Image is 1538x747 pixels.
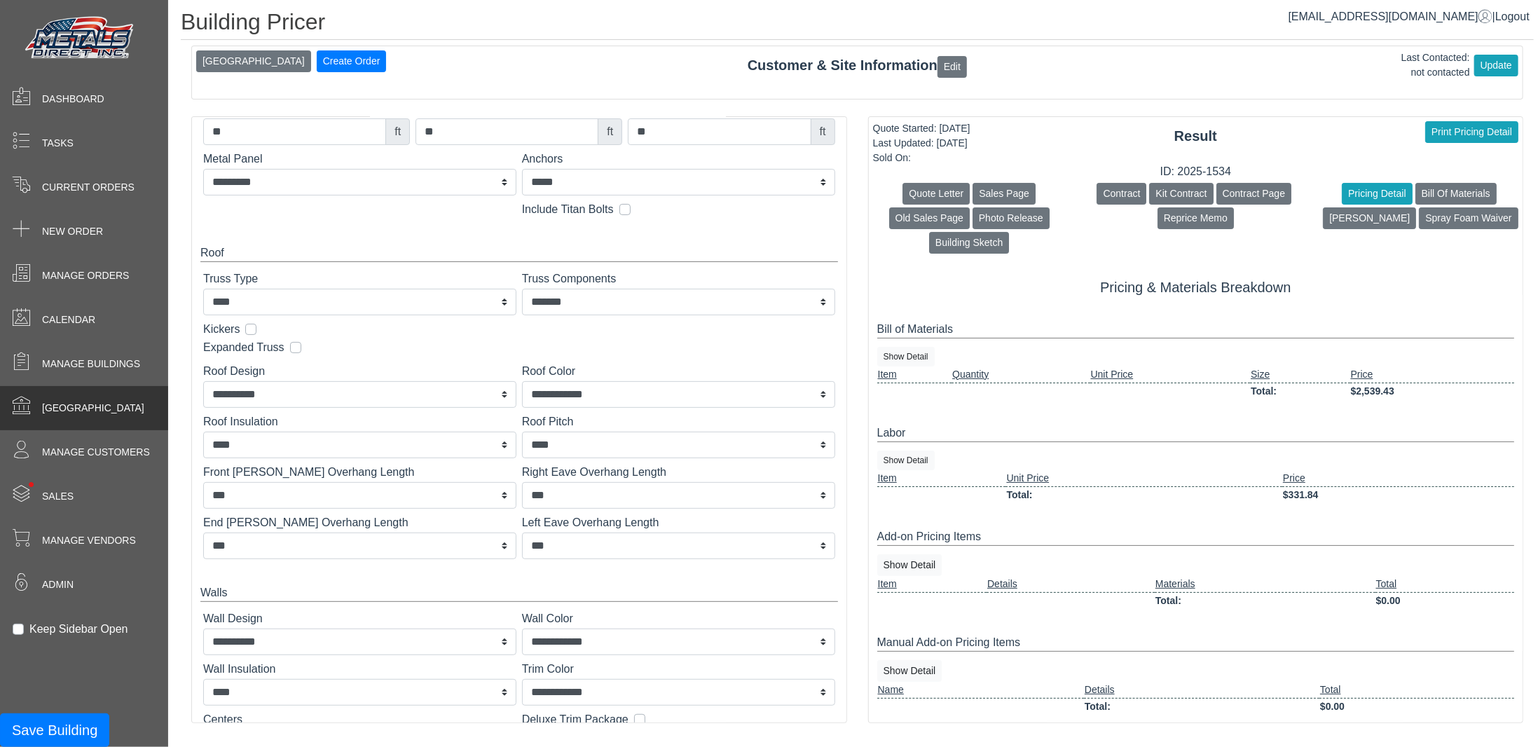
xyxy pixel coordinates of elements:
td: $0.00 [1375,592,1514,609]
label: Deluxe Trim Package [522,711,629,728]
button: Show Detail [877,451,935,470]
label: Roof Design [203,363,516,380]
label: Front [PERSON_NAME] Overhang Length [203,464,516,481]
div: ft [811,118,835,145]
label: Wall Insulation [203,661,516,678]
td: Total: [1084,698,1319,715]
span: Calendar [42,313,95,327]
td: Quantity [952,366,1090,383]
td: Unit Price [1090,366,1251,383]
button: Photo Release [973,207,1050,229]
span: Manage Vendors [42,533,136,548]
label: Keep Sidebar Open [29,621,128,638]
div: Last Updated: [DATE] [873,136,970,151]
label: Left Eave Overhang Length [522,514,835,531]
td: Total: [1005,486,1282,503]
button: Bill Of Materials [1415,183,1497,205]
span: Manage Buildings [42,357,140,371]
div: Walls [200,584,838,602]
div: Bill of Materials [877,321,1515,338]
td: Materials [1155,576,1375,593]
label: Right Eave Overhang Length [522,464,835,481]
button: Spray Foam Waiver [1419,207,1518,229]
span: • [13,462,49,507]
label: Roof Pitch [522,413,835,430]
button: Create Order [317,50,387,72]
td: Details [987,576,1155,593]
span: Manage Orders [42,268,129,283]
button: [GEOGRAPHIC_DATA] [196,50,311,72]
label: Metal Panel [203,151,516,167]
span: New Order [42,224,103,239]
label: Truss Type [203,270,516,287]
div: Add-on Pricing Items [877,528,1515,546]
button: Contract Page [1216,183,1292,205]
h1: Building Pricer [181,8,1534,40]
div: Manual Add-on Pricing Items [877,634,1515,652]
button: Kit Contract [1149,183,1213,205]
h5: Pricing & Materials Breakdown [877,279,1515,296]
label: Centers [203,711,516,728]
button: Sales Page [973,183,1036,205]
span: Manage Customers [42,445,150,460]
td: $2,539.43 [1350,383,1514,399]
div: Result [869,125,1523,146]
td: Price [1350,366,1514,383]
td: Item [877,576,987,593]
span: [GEOGRAPHIC_DATA] [42,401,144,416]
span: Logout [1495,11,1530,22]
td: Name [877,682,1084,699]
td: Item [877,470,1006,487]
td: $0.00 [1319,698,1514,715]
button: Update [1474,55,1518,76]
button: Reprice Memo [1158,207,1234,229]
button: Building Sketch [929,232,1010,254]
div: Quote Started: [DATE] [873,121,970,136]
td: $331.84 [1282,486,1514,503]
td: Total [1319,682,1514,699]
div: Roof [200,245,838,262]
div: Customer & Site Information [192,55,1523,77]
img: Metals Direct Inc Logo [21,13,140,64]
label: Kickers [203,321,240,338]
td: Item [877,366,952,383]
button: Print Pricing Detail [1425,121,1518,143]
label: Wall Color [522,610,835,627]
button: [PERSON_NAME] [1323,207,1416,229]
label: Roof Insulation [203,413,516,430]
label: Trim Color [522,661,835,678]
span: Tasks [42,136,74,151]
button: Edit [938,56,967,78]
td: Total [1375,576,1514,593]
div: ft [385,118,410,145]
button: Show Detail [877,660,942,682]
span: Admin [42,577,74,592]
button: Show Detail [877,347,935,366]
span: Sales [42,489,74,504]
div: Sold On: [873,151,970,165]
div: | [1289,8,1530,25]
button: Show Detail [877,554,942,576]
td: Size [1250,366,1350,383]
a: [EMAIL_ADDRESS][DOMAIN_NAME] [1289,11,1492,22]
td: Total: [1250,383,1350,399]
label: Expanded Truss [203,339,284,356]
div: ID: 2025-1534 [869,163,1523,180]
label: End [PERSON_NAME] Overhang Length [203,514,516,531]
label: Roof Color [522,363,835,380]
span: Current Orders [42,180,135,195]
div: Labor [877,425,1515,442]
button: Pricing Detail [1342,183,1412,205]
button: Old Sales Page [889,207,970,229]
label: Include Titan Bolts [522,201,614,218]
td: Total: [1155,592,1375,609]
td: Unit Price [1005,470,1282,487]
label: Anchors [522,151,835,167]
div: Last Contacted: not contacted [1401,50,1470,80]
label: Wall Design [203,610,516,627]
td: Price [1282,470,1514,487]
span: Dashboard [42,92,104,107]
div: ft [598,118,622,145]
td: Details [1084,682,1319,699]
